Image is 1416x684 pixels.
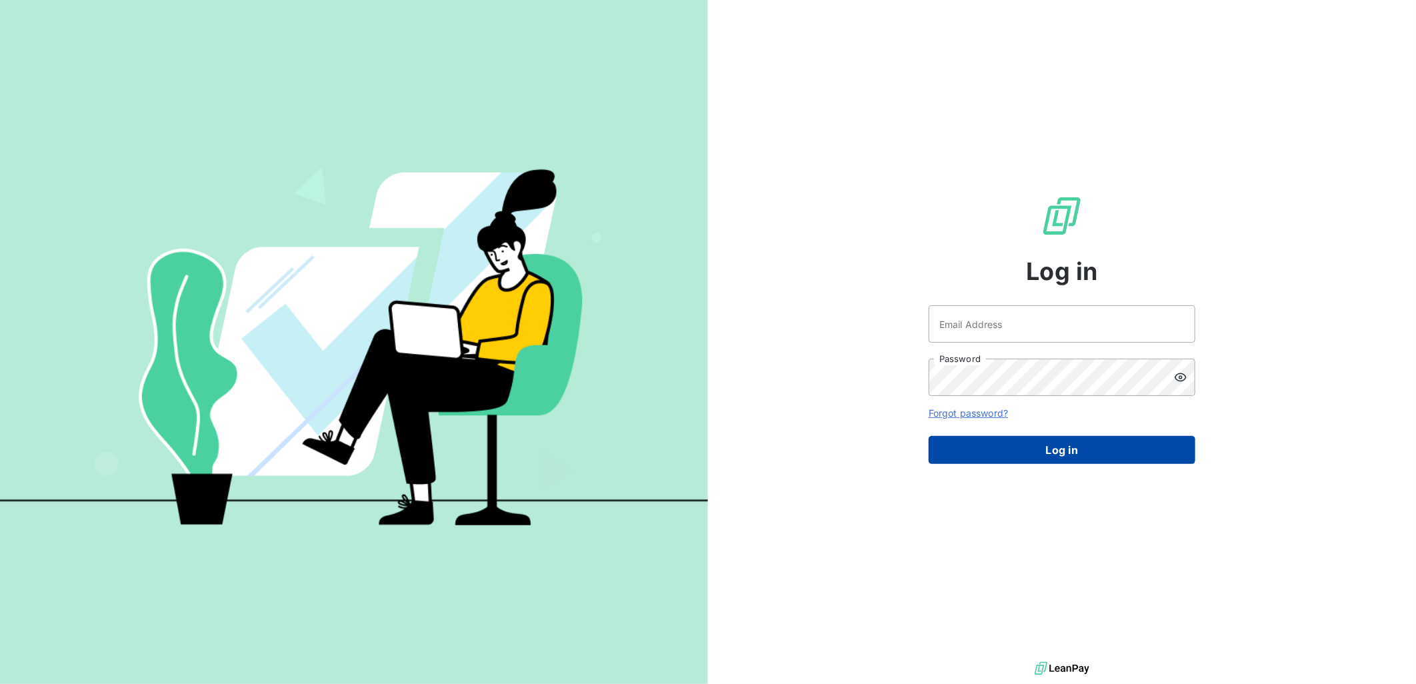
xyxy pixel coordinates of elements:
[929,407,1008,419] a: Forgot password?
[1035,659,1089,679] img: logo
[1041,195,1083,237] img: LeanPay Logo
[929,305,1195,343] input: placeholder
[1027,253,1098,289] span: Log in
[929,436,1195,464] button: Log in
